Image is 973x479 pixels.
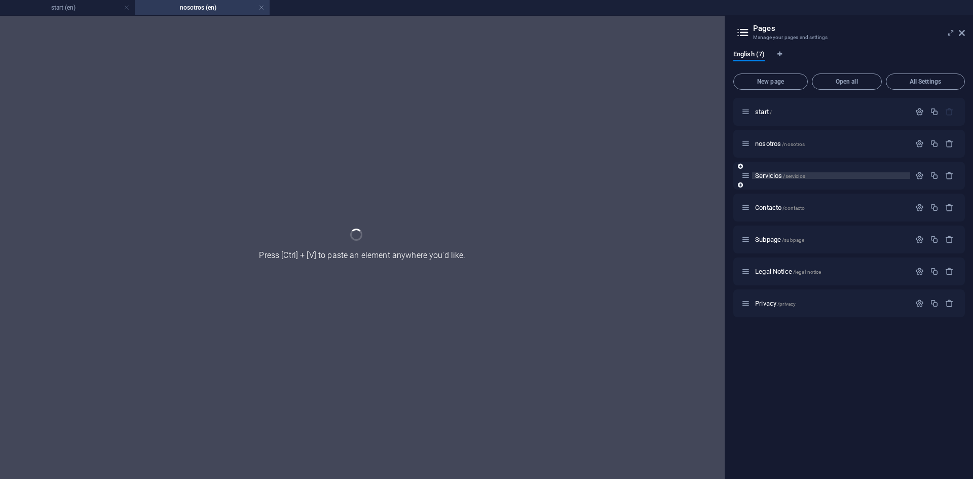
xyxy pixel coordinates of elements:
span: /privacy [777,301,796,307]
div: Remove [945,299,954,308]
div: Legal Notice/legal-notice [752,268,910,275]
span: New page [738,79,803,85]
span: Click to open page [755,268,821,275]
div: Duplicate [930,139,939,148]
span: / [770,109,772,115]
span: /contacto [782,205,805,211]
div: Servicios/servicios [752,172,910,179]
span: /nosotros [782,141,805,147]
h4: nosotros (en) [135,2,270,13]
div: Settings [915,171,924,180]
div: Settings [915,299,924,308]
div: Contacto/contacto [752,204,910,211]
div: Language Tabs [733,50,965,69]
div: Subpage/subpage [752,236,910,243]
div: Settings [915,139,924,148]
span: All Settings [890,79,960,85]
div: Privacy/privacy [752,300,910,307]
div: Duplicate [930,299,939,308]
div: Duplicate [930,171,939,180]
div: Duplicate [930,203,939,212]
span: /legal-notice [793,269,821,275]
span: Click to open page [755,204,805,211]
span: /servicios [783,173,805,179]
span: nosotros [755,140,805,148]
div: Remove [945,267,954,276]
div: nosotros/nosotros [752,140,910,147]
h2: Pages [753,24,965,33]
span: Click to open page [755,236,804,243]
span: English (7) [733,48,765,62]
div: Duplicate [930,235,939,244]
div: Remove [945,139,954,148]
button: Open all [812,73,882,90]
div: Settings [915,267,924,276]
span: /subpage [782,237,804,243]
div: Remove [945,203,954,212]
div: The startpage cannot be deleted [945,107,954,116]
div: start/ [752,108,910,115]
button: New page [733,73,808,90]
span: Servicios [755,172,805,179]
div: Settings [915,203,924,212]
div: Settings [915,235,924,244]
span: Click to open page [755,108,772,116]
div: Remove [945,235,954,244]
h3: Manage your pages and settings [753,33,945,42]
div: Settings [915,107,924,116]
div: Remove [945,171,954,180]
div: Duplicate [930,107,939,116]
div: Duplicate [930,267,939,276]
span: Click to open page [755,300,796,307]
span: Open all [816,79,877,85]
button: All Settings [886,73,965,90]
